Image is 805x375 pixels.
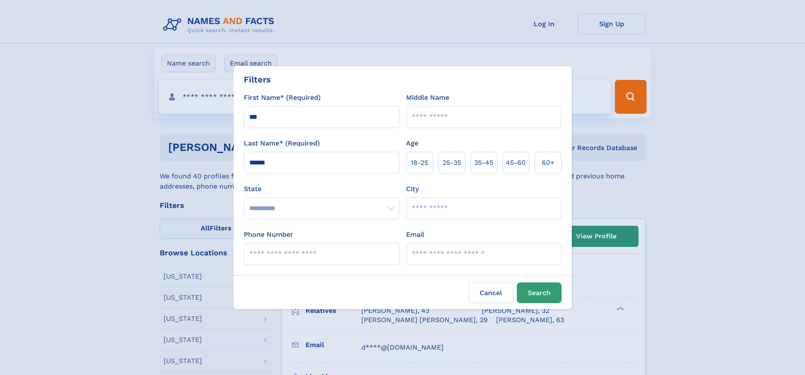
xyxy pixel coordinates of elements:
[411,158,428,168] span: 18‑25
[474,158,493,168] span: 35‑45
[542,158,554,168] span: 60+
[406,93,449,103] label: Middle Name
[406,138,418,148] label: Age
[244,138,320,148] label: Last Name* (Required)
[469,282,513,303] label: Cancel
[506,158,526,168] span: 45‑60
[517,282,562,303] button: Search
[244,184,399,194] label: State
[244,93,321,103] label: First Name* (Required)
[244,230,293,240] label: Phone Number
[244,73,271,86] div: Filters
[442,158,461,168] span: 25‑35
[406,184,419,194] label: City
[406,230,424,240] label: Email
